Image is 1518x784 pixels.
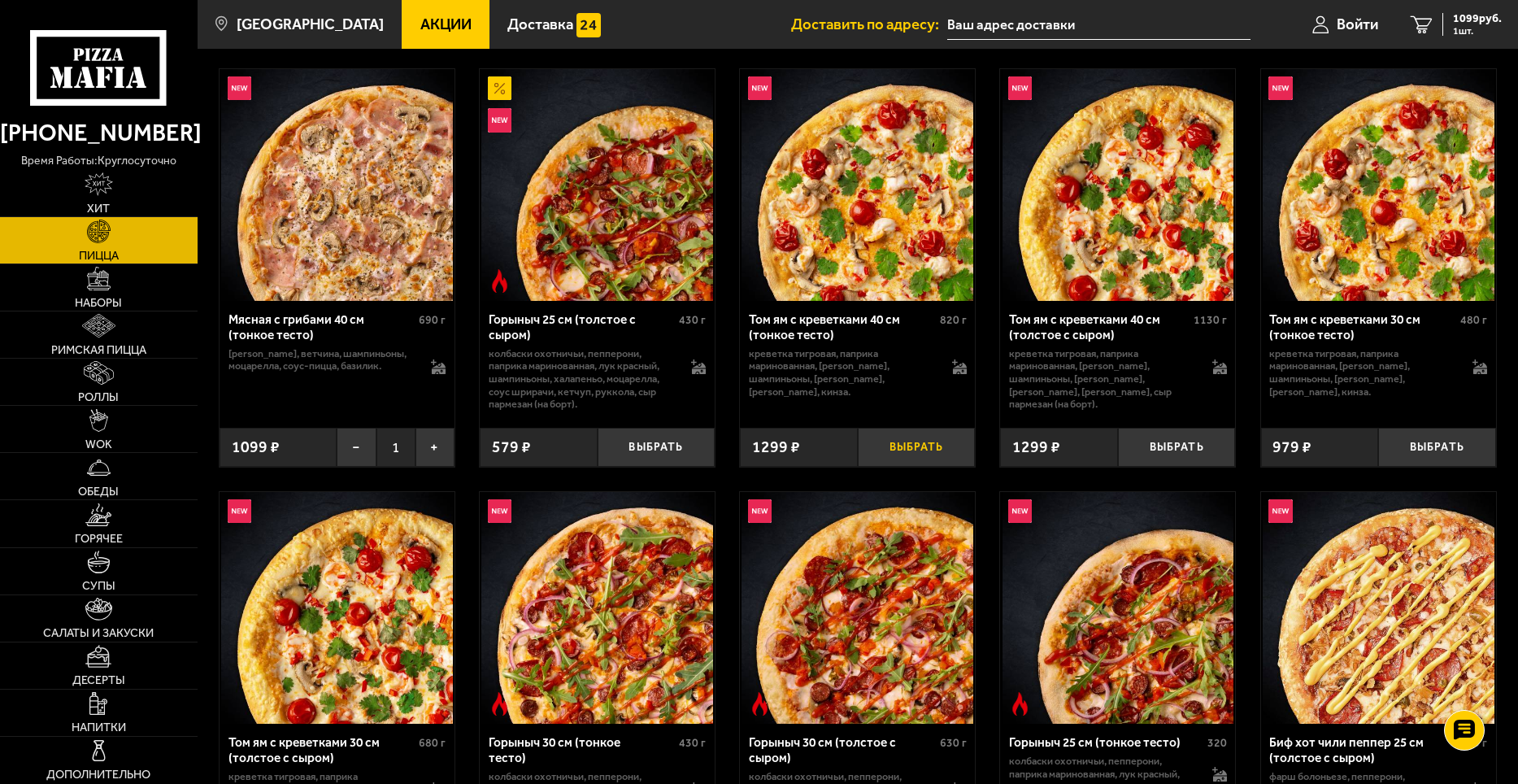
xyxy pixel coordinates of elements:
[75,533,123,544] span: Горячее
[481,492,713,724] img: Горыныч 30 см (тонкое тесто)
[1337,17,1378,33] span: Войти
[228,312,415,342] div: Мясная с грибами 40 см (тонкое тесто)
[748,692,772,716] img: Острое блюдо
[488,269,511,293] img: Острое блюдо
[749,347,936,398] p: креветка тигровая, паприка маринованная, [PERSON_NAME], шампиньоны, [PERSON_NAME], [PERSON_NAME],...
[1003,492,1234,724] img: Горыныч 25 см (тонкое тесто)
[237,17,384,33] span: [GEOGRAPHIC_DATA]
[576,13,600,37] img: 15daf4d41897b9f0e9f617042186c801.svg
[78,391,119,403] span: Роллы
[1378,428,1496,467] button: Выбрать
[507,17,573,33] span: Доставка
[43,627,154,638] span: Салаты и закуски
[1008,76,1032,100] img: Новинка
[1009,735,1203,751] div: Горыныч 25 см (тонкое тесто)
[1000,492,1235,724] a: НовинкаОстрое блюдоГорыныч 25 см (тонкое тесто)
[947,10,1251,40] input: Ваш адрес доставки
[488,76,511,100] img: Акционный
[1000,69,1235,301] a: НовинкаТом ям с креветками 40 см (толстое с сыром)
[749,735,936,765] div: Горыныч 30 см (толстое с сыром)
[228,347,415,372] p: [PERSON_NAME], ветчина, шампиньоны, моцарелла, соус-пицца, базилик.
[480,69,715,301] a: АкционныйНовинкаОстрое блюдоГорыныч 25 см (толстое с сыром)
[1008,692,1032,716] img: Острое блюдо
[748,499,772,523] img: Новинка
[420,17,472,33] span: Акции
[1269,312,1456,342] div: Том ям с креветками 30 см (тонкое тесто)
[598,428,716,467] button: Выбрать
[228,499,251,523] img: Новинка
[752,439,800,455] span: 1299 ₽
[489,735,676,765] div: Горыныч 30 см (тонкое тесто)
[220,492,455,724] a: НовинкаТом ям с креветками 30 см (толстое с сыром)
[82,580,115,591] span: Супы
[228,735,415,765] div: Том ям с креветками 30 см (толстое с сыром)
[740,492,975,724] a: НовинкаОстрое блюдоГорыныч 30 см (толстое с сыром)
[1453,26,1502,36] span: 1 шт.
[78,486,119,497] span: Обеды
[488,108,511,132] img: Новинка
[75,297,122,308] span: Наборы
[337,428,376,467] button: −
[1268,76,1292,100] img: Новинка
[679,313,706,327] span: 430 г
[1194,313,1227,327] span: 1130 г
[488,692,511,716] img: Острое блюдо
[1009,347,1196,411] p: креветка тигровая, паприка маринованная, [PERSON_NAME], шампиньоны, [PERSON_NAME], [PERSON_NAME],...
[85,438,112,450] span: WOK
[940,736,967,750] span: 630 г
[1269,735,1456,765] div: Биф хот чили пеппер 25 см (толстое с сыром)
[481,69,713,301] img: Горыныч 25 см (толстое с сыром)
[1008,499,1032,523] img: Новинка
[415,428,455,467] button: +
[858,428,976,467] button: Выбрать
[489,312,676,342] div: Горыныч 25 см (толстое с сыром)
[1272,439,1311,455] span: 979 ₽
[488,499,511,523] img: Новинка
[679,736,706,750] span: 430 г
[492,439,531,455] span: 579 ₽
[940,313,967,327] span: 820 г
[749,312,936,342] div: Том ям с креветками 40 см (тонкое тесто)
[72,721,126,733] span: Напитки
[419,313,446,327] span: 690 г
[79,250,119,261] span: Пицца
[46,769,150,780] span: Дополнительно
[742,69,973,301] img: Том ям с креветками 40 см (тонкое тесто)
[221,69,453,301] img: Мясная с грибами 40 см (тонкое тесто)
[1261,69,1496,301] a: НовинкаТом ям с креветками 30 см (тонкое тесто)
[1118,428,1236,467] button: Выбрать
[740,69,975,301] a: НовинкаТом ям с креветками 40 см (тонкое тесто)
[1460,313,1487,327] span: 480 г
[748,76,772,100] img: Новинка
[376,428,415,467] span: 1
[742,492,973,724] img: Горыныч 30 см (толстое с сыром)
[419,736,446,750] span: 680 г
[1269,347,1456,398] p: креветка тигровая, паприка маринованная, [PERSON_NAME], шампиньоны, [PERSON_NAME], [PERSON_NAME],...
[51,344,146,355] span: Римская пицца
[1207,736,1227,750] span: 320
[791,17,947,33] span: Доставить по адресу:
[1009,312,1190,342] div: Том ям с креветками 40 см (толстое с сыром)
[1003,69,1234,301] img: Том ям с креветками 40 см (толстое с сыром)
[220,69,455,301] a: НовинкаМясная с грибами 40 см (тонкое тесто)
[1453,13,1502,24] span: 1099 руб.
[1268,499,1292,523] img: Новинка
[480,492,715,724] a: НовинкаОстрое блюдоГорыныч 30 см (тонкое тесто)
[1263,492,1494,724] img: Биф хот чили пеппер 25 см (толстое с сыром)
[72,674,125,686] span: Десерты
[232,439,280,455] span: 1099 ₽
[1263,69,1494,301] img: Том ям с креветками 30 см (тонкое тесто)
[489,347,676,411] p: колбаски Охотничьи, пепперони, паприка маринованная, лук красный, шампиньоны, халапеньо, моцарелл...
[1261,492,1496,724] a: НовинкаБиф хот чили пеппер 25 см (толстое с сыром)
[1012,439,1060,455] span: 1299 ₽
[221,492,453,724] img: Том ям с креветками 30 см (толстое с сыром)
[87,203,110,214] span: Хит
[228,76,251,100] img: Новинка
